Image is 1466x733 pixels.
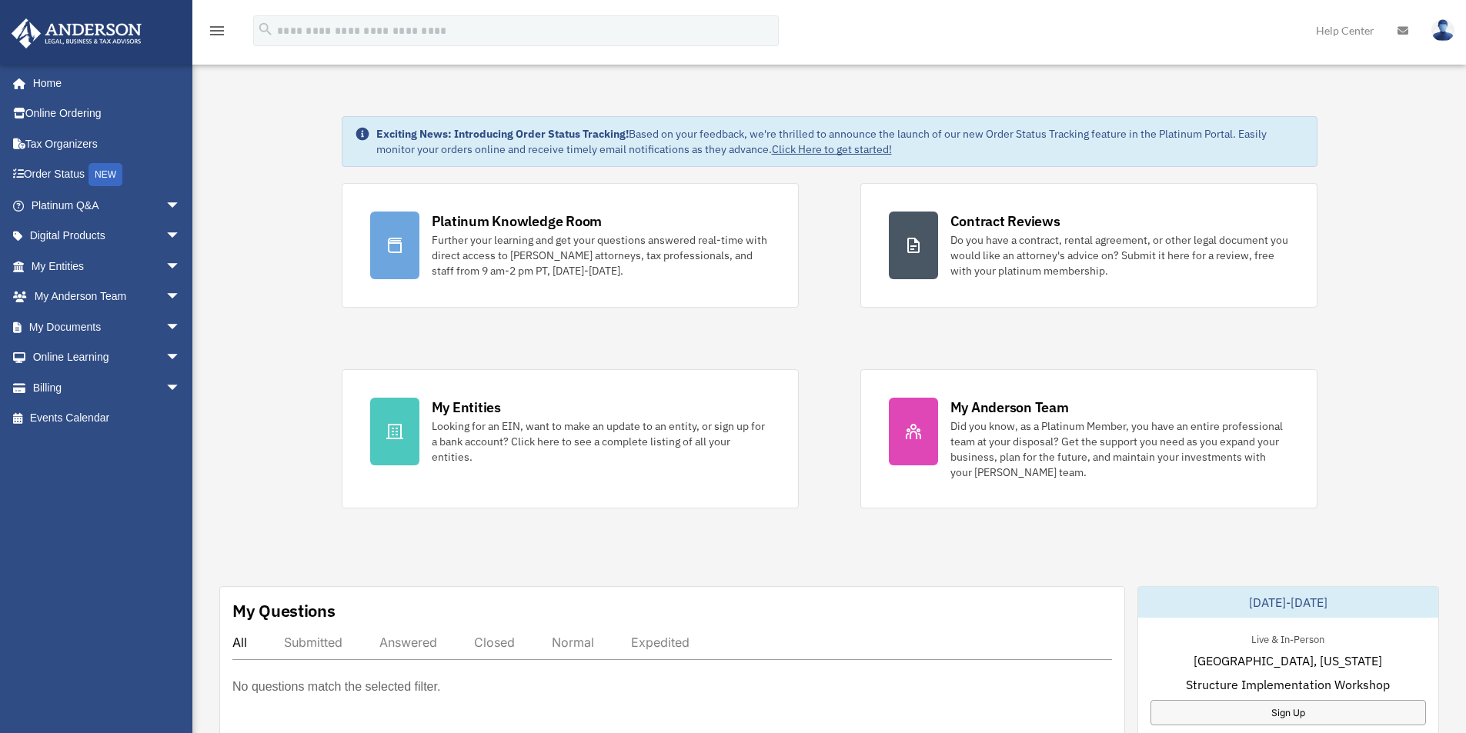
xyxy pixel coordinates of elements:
div: Did you know, as a Platinum Member, you have an entire professional team at your disposal? Get th... [950,418,1289,480]
a: My Entities Looking for an EIN, want to make an update to an entity, or sign up for a bank accoun... [342,369,799,508]
span: arrow_drop_down [165,221,196,252]
div: Looking for an EIN, want to make an update to an entity, or sign up for a bank account? Click her... [432,418,770,465]
a: My Entitiesarrow_drop_down [11,251,204,282]
div: Normal [552,635,594,650]
a: menu [208,27,226,40]
a: Online Ordering [11,98,204,129]
a: Order StatusNEW [11,159,204,191]
a: Billingarrow_drop_down [11,372,204,403]
div: Live & In-Person [1239,630,1337,646]
a: Home [11,68,196,98]
i: menu [208,22,226,40]
img: User Pic [1431,19,1454,42]
div: My Anderson Team [950,398,1069,417]
div: Platinum Knowledge Room [432,212,603,231]
a: Platinum Knowledge Room Further your learning and get your questions answered real-time with dire... [342,183,799,308]
span: arrow_drop_down [165,342,196,374]
span: [GEOGRAPHIC_DATA], [US_STATE] [1194,651,1382,670]
p: No questions match the selected filter. [232,676,440,698]
a: Contract Reviews Do you have a contract, rental agreement, or other legal document you would like... [860,183,1317,308]
div: Expedited [631,635,690,650]
div: My Entities [432,398,501,417]
a: Events Calendar [11,403,204,434]
span: Structure Implementation Workshop [1186,675,1390,694]
a: My Documentsarrow_drop_down [11,312,204,342]
strong: Exciting News: Introducing Order Status Tracking! [376,127,629,141]
div: NEW [88,163,122,186]
span: arrow_drop_down [165,251,196,282]
a: My Anderson Teamarrow_drop_down [11,282,204,312]
div: Submitted [284,635,342,650]
a: My Anderson Team Did you know, as a Platinum Member, you have an entire professional team at your... [860,369,1317,508]
a: Tax Organizers [11,128,204,159]
i: search [257,21,274,38]
span: arrow_drop_down [165,190,196,222]
div: Further your learning and get your questions answered real-time with direct access to [PERSON_NAM... [432,232,770,278]
div: Answered [379,635,437,650]
a: Digital Productsarrow_drop_down [11,221,204,252]
div: Closed [474,635,515,650]
a: Sign Up [1150,700,1426,725]
div: Based on your feedback, we're thrilled to announce the launch of our new Order Status Tracking fe... [376,126,1304,157]
div: All [232,635,247,650]
a: Platinum Q&Aarrow_drop_down [11,190,204,221]
span: arrow_drop_down [165,372,196,404]
div: Contract Reviews [950,212,1060,231]
div: My Questions [232,599,336,622]
span: arrow_drop_down [165,312,196,343]
a: Online Learningarrow_drop_down [11,342,204,373]
div: [DATE]-[DATE] [1138,587,1438,618]
img: Anderson Advisors Platinum Portal [7,18,146,48]
span: arrow_drop_down [165,282,196,313]
a: Click Here to get started! [772,142,892,156]
div: Do you have a contract, rental agreement, or other legal document you would like an attorney's ad... [950,232,1289,278]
